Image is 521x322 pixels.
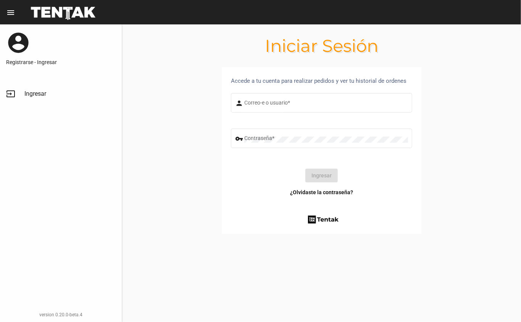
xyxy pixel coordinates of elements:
[231,76,412,85] div: Accede a tu cuenta para realizar pedidos y ver tu historial de ordenes
[307,214,340,225] img: tentak-firm.png
[6,58,116,66] a: Registrarse - Ingresar
[24,90,46,98] span: Ingresar
[6,89,15,98] mat-icon: input
[6,311,116,319] div: version 0.20.0-beta.4
[235,134,244,143] mat-icon: vpn_key
[122,40,521,52] h1: Iniciar Sesión
[290,188,353,196] a: ¿Olvidaste la contraseña?
[305,169,338,182] button: Ingresar
[6,8,15,17] mat-icon: menu
[6,31,31,55] mat-icon: account_circle
[235,99,244,108] mat-icon: person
